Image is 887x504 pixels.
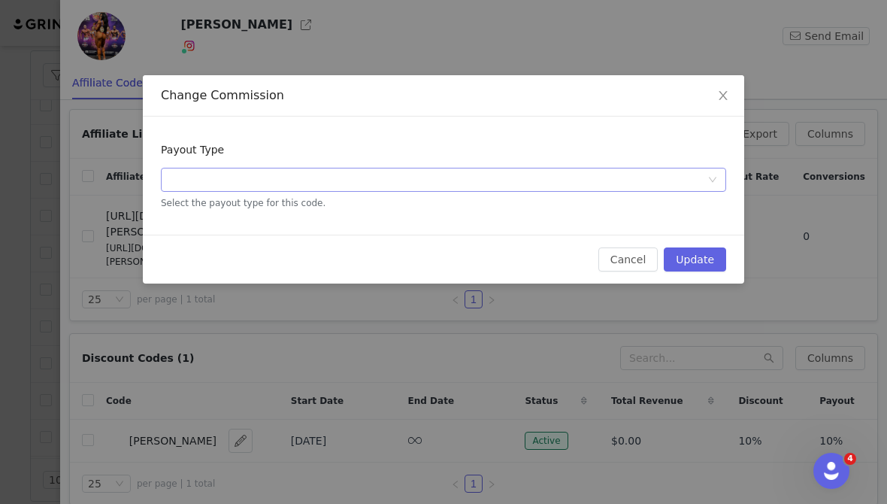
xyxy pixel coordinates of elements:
i: icon: down [708,175,717,186]
div: Change Commission [161,87,726,104]
button: Close [702,75,744,117]
span: 4 [844,453,856,465]
i: icon: close [717,90,729,102]
div: Select the payout type for this code. [161,193,726,210]
button: Cancel [598,247,658,272]
label: Payout Type [161,144,232,156]
iframe: Intercom live chat [813,453,849,489]
button: Update [664,247,726,272]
